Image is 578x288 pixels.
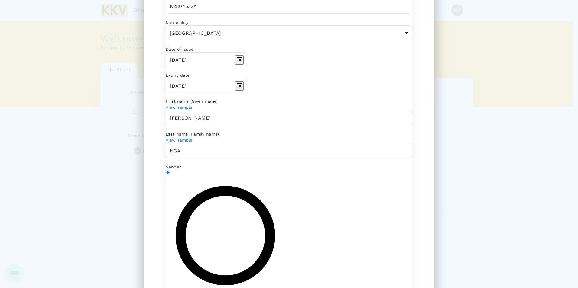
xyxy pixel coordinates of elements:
div: First name (Given name) [166,98,412,104]
input: DD/MM/YYYY [166,52,233,67]
span: View sample [166,105,193,110]
div: Nationality [166,19,412,25]
button: Choose date, selected date is Jun 12, 2032 [235,81,244,91]
div: Date of issue [166,46,412,52]
span: View sample [166,138,193,142]
button: Choose date, selected date is Jun 12, 2022 [235,55,244,65]
input: DD/MM/YYYY [166,78,233,93]
div: Last name (Family name) [166,131,412,137]
div: [GEOGRAPHIC_DATA] [166,25,412,40]
div: Gender [166,164,412,170]
div: Expiry date [166,72,412,78]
